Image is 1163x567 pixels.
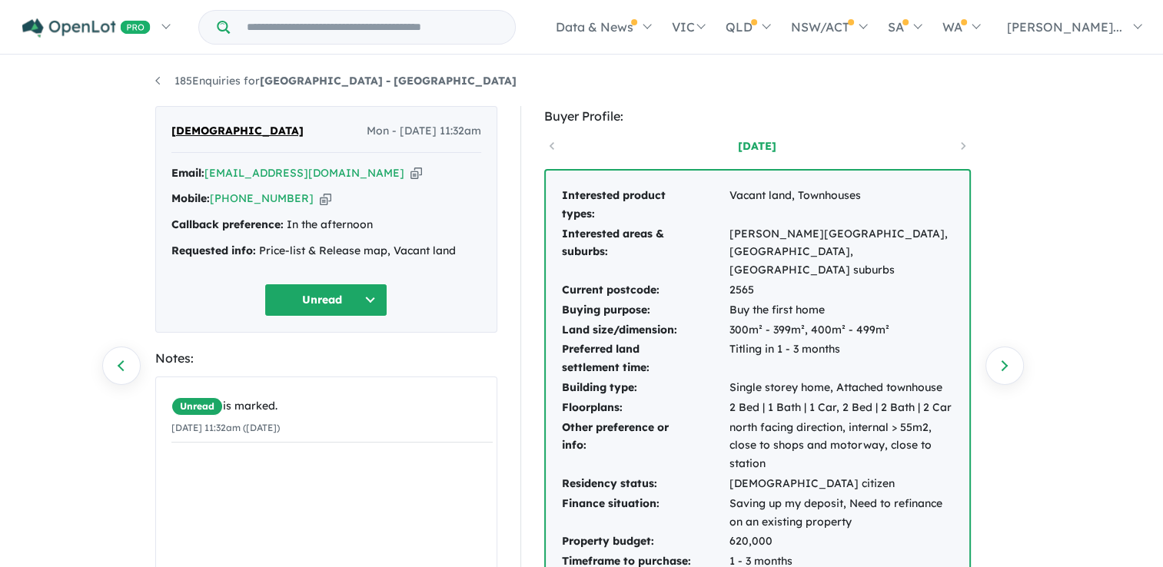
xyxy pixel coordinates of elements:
small: [DATE] 11:32am ([DATE]) [171,422,280,433]
td: Current postcode: [561,280,729,300]
button: Copy [410,165,422,181]
td: 2565 [729,280,954,300]
strong: Email: [171,166,204,180]
td: Saving up my deposit, Need to refinance on an existing property [729,494,954,532]
td: [DEMOGRAPHIC_DATA] citizen [729,474,954,494]
strong: Requested info: [171,244,256,257]
td: 620,000 [729,532,954,552]
td: Preferred land settlement time: [561,340,729,378]
td: Interested areas & suburbs: [561,224,729,280]
td: [PERSON_NAME][GEOGRAPHIC_DATA], [GEOGRAPHIC_DATA], [GEOGRAPHIC_DATA] suburbs [729,224,954,280]
button: Copy [320,191,331,207]
a: [DATE] [692,138,822,154]
a: [EMAIL_ADDRESS][DOMAIN_NAME] [204,166,404,180]
td: Vacant land, Townhouses [729,186,954,224]
td: Land size/dimension: [561,320,729,340]
div: is marked. [171,397,493,416]
td: 300m² - 399m², 400m² - 499m² [729,320,954,340]
td: Buy the first home [729,300,954,320]
strong: Mobile: [171,191,210,205]
nav: breadcrumb [155,72,1008,91]
span: [PERSON_NAME]... [1007,19,1122,35]
div: In the afternoon [171,216,481,234]
span: [DEMOGRAPHIC_DATA] [171,122,304,141]
a: [PHONE_NUMBER] [210,191,314,205]
td: Property budget: [561,532,729,552]
a: 185Enquiries for[GEOGRAPHIC_DATA] - [GEOGRAPHIC_DATA] [155,74,517,88]
div: Notes: [155,348,497,369]
button: Unread [264,283,387,317]
td: Finance situation: [561,494,729,532]
td: Residency status: [561,474,729,494]
td: 2 Bed | 1 Bath | 1 Car, 2 Bed | 2 Bath | 2 Car [729,398,954,418]
span: Unread [171,397,223,416]
td: Buying purpose: [561,300,729,320]
td: north facing direction, internal > 55m2, close to shops and motorway, close to station [729,418,954,474]
strong: [GEOGRAPHIC_DATA] - [GEOGRAPHIC_DATA] [260,74,517,88]
td: Single storey home, Attached townhouse [729,378,954,398]
span: Mon - [DATE] 11:32am [367,122,481,141]
td: Building type: [561,378,729,398]
div: Price-list & Release map, Vacant land [171,242,481,260]
td: Titling in 1 - 3 months [729,340,954,378]
td: Floorplans: [561,398,729,418]
input: Try estate name, suburb, builder or developer [233,11,512,44]
div: Buyer Profile: [544,106,971,127]
img: Openlot PRO Logo White [22,18,151,38]
td: Interested product types: [561,186,729,224]
strong: Callback preference: [171,217,284,231]
td: Other preference or info: [561,418,729,474]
